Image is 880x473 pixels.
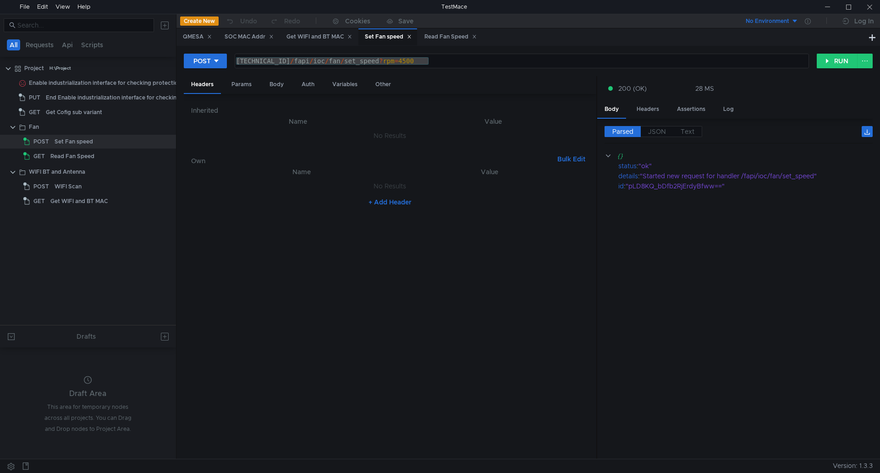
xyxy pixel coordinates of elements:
th: Name [198,116,397,127]
div: : [618,171,873,181]
button: All [7,39,20,50]
div: SOC MAC Addr [225,32,274,42]
div: No Environment [746,17,789,26]
div: Other [368,76,398,93]
h6: Inherited [191,105,589,116]
div: Get WIFI and BT MAC [286,32,352,42]
div: "Started new request for handler /fapi/ioc/fan/set_speed" [640,171,861,181]
div: QMESA [183,32,212,42]
div: Save [398,18,413,24]
div: 28 MS [695,84,714,93]
button: Redo [264,14,307,28]
div: Variables [325,76,365,93]
th: Name [206,166,397,177]
div: Read Fan Speed [50,149,94,163]
div: "ok" [638,161,861,171]
button: Bulk Edit [554,154,589,165]
div: : [618,181,873,191]
div: Get WIFI and BT MAC [50,194,108,208]
span: 200 (OK) [618,83,647,93]
th: Value [397,166,582,177]
nz-embed-empty: No Results [374,132,406,140]
div: id [618,181,624,191]
div: Log In [854,16,874,27]
div: Auth [294,76,322,93]
div: {} [617,151,860,161]
button: POST [184,54,227,68]
button: Undo [219,14,264,28]
div: WIFI Scan [55,180,82,193]
div: Cookies [345,16,370,27]
div: H:\Project [49,61,71,75]
div: End Enable industrialization interface for checking protection [46,91,210,104]
div: Enable industrialization interface for checking protection [29,76,181,90]
div: "pLD8KQ_bDfb2RjErdyBfww==" [626,181,860,191]
span: GET [33,194,45,208]
div: Set Fan speed [55,135,93,148]
button: Scripts [78,39,106,50]
span: Text [681,127,694,136]
div: Fan [29,120,39,134]
button: Create New [180,16,219,26]
div: Undo [240,16,257,27]
span: POST [33,180,49,193]
span: Version: 1.3.3 [833,459,873,473]
div: Drafts [77,331,96,342]
div: Read Fan Speed [424,32,477,42]
div: Set Fan speed [365,32,412,42]
div: Get Cofig sub variant [46,105,102,119]
input: Search... [17,20,148,30]
span: Parsed [612,127,633,136]
button: + Add Header [365,197,415,208]
button: Api [59,39,76,50]
h6: Own [191,155,554,166]
span: GET [29,105,40,119]
div: Body [262,76,291,93]
div: Headers [184,76,221,94]
div: details [618,171,638,181]
nz-embed-empty: No Results [374,182,406,190]
div: WIFI BT and Antenna [29,165,85,179]
div: Params [224,76,259,93]
div: Log [716,101,741,118]
div: Assertions [670,101,713,118]
div: Headers [629,101,666,118]
span: PUT [29,91,40,104]
span: POST [33,135,49,148]
button: Requests [23,39,56,50]
span: JSON [648,127,666,136]
div: Redo [284,16,300,27]
span: GET [33,149,45,163]
div: status [618,161,637,171]
div: : [618,161,873,171]
div: Project [24,61,44,75]
div: Body [597,101,626,119]
button: No Environment [735,14,798,28]
button: RUN [817,54,858,68]
th: Value [397,116,589,127]
div: POST [193,56,211,66]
